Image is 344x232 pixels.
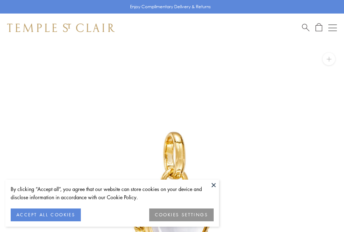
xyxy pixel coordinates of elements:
button: Open navigation [328,24,337,32]
button: ACCEPT ALL COOKIES [11,208,81,221]
button: COOKIES SETTINGS [149,208,214,221]
img: Temple St. Clair [7,24,115,32]
a: Open Shopping Bag [316,23,322,32]
p: Enjoy Complimentary Delivery & Returns [130,3,211,10]
a: Search [302,23,309,32]
div: By clicking “Accept all”, you agree that our website can store cookies on your device and disclos... [11,185,214,201]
